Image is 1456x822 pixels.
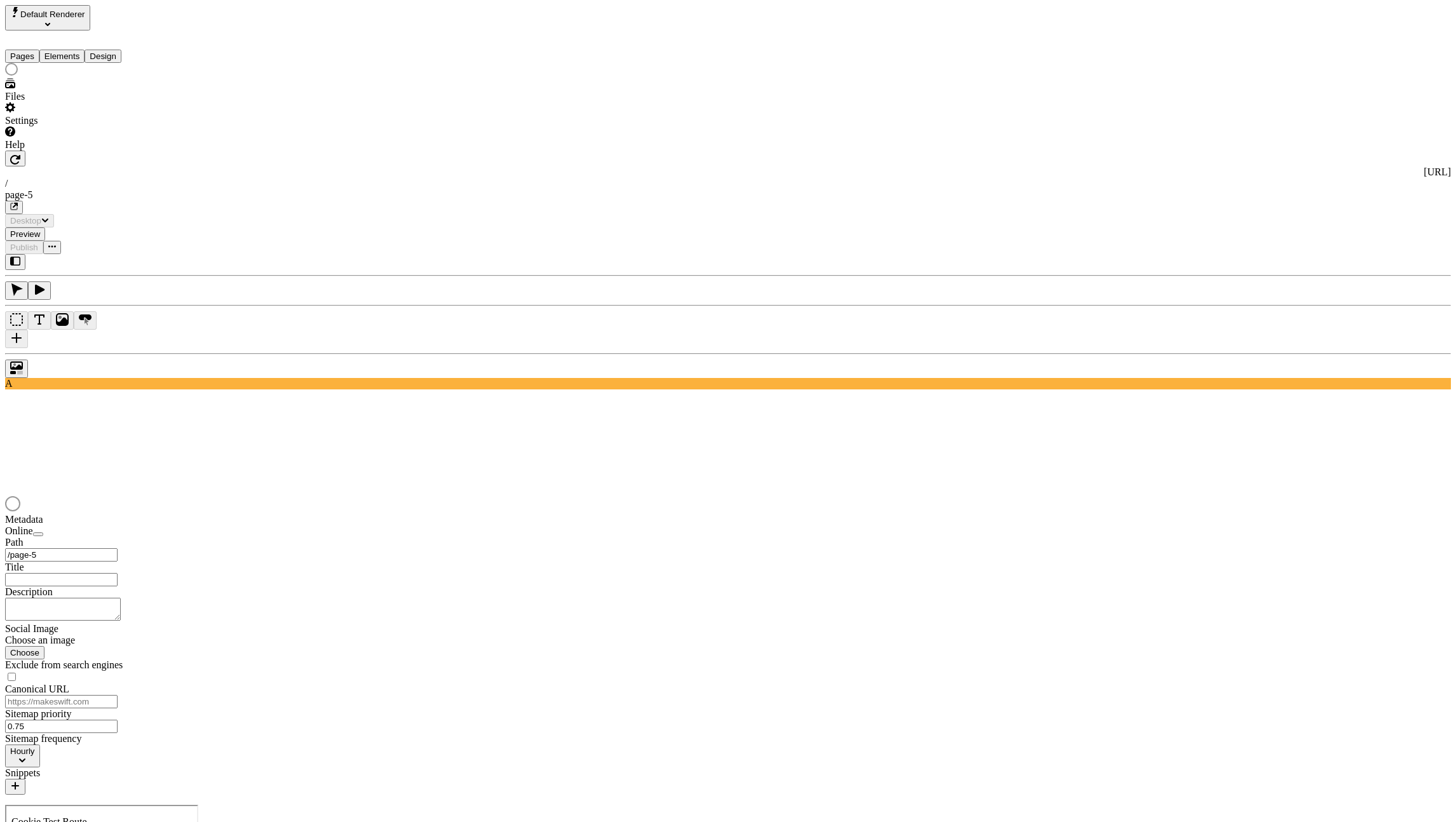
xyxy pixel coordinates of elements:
[5,659,123,670] span: Exclude from search engines
[39,50,85,63] button: Elements
[5,767,158,779] div: Snippets
[5,646,44,659] button: Choose
[5,178,1451,189] div: /
[5,227,45,241] button: Preview
[10,243,38,252] span: Publish
[5,695,118,708] input: https://makeswift.com
[10,746,35,756] span: Hourly
[5,91,181,102] div: Files
[5,562,24,572] span: Title
[5,214,54,227] button: Desktop
[85,50,121,63] button: Design
[5,708,71,719] span: Sitemap priority
[5,10,186,22] p: Cookie Test Route
[10,229,40,239] span: Preview
[5,586,53,597] span: Description
[20,10,85,19] span: Default Renderer
[5,684,69,694] span: Canonical URL
[5,623,58,634] span: Social Image
[5,537,23,548] span: Path
[74,311,97,330] button: Button
[5,115,181,126] div: Settings
[5,139,181,151] div: Help
[5,311,28,330] button: Box
[10,216,41,226] span: Desktop
[5,635,158,646] div: Choose an image
[5,525,33,536] span: Online
[5,241,43,254] button: Publish
[5,5,90,30] button: Select site
[5,378,1451,389] div: A
[5,514,158,525] div: Metadata
[10,648,39,657] span: Choose
[28,311,51,330] button: Text
[5,189,1451,201] div: page-5
[51,311,74,330] button: Image
[5,745,40,767] button: Hourly
[5,166,1451,178] div: [URL]
[5,50,39,63] button: Pages
[5,733,81,744] span: Sitemap frequency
